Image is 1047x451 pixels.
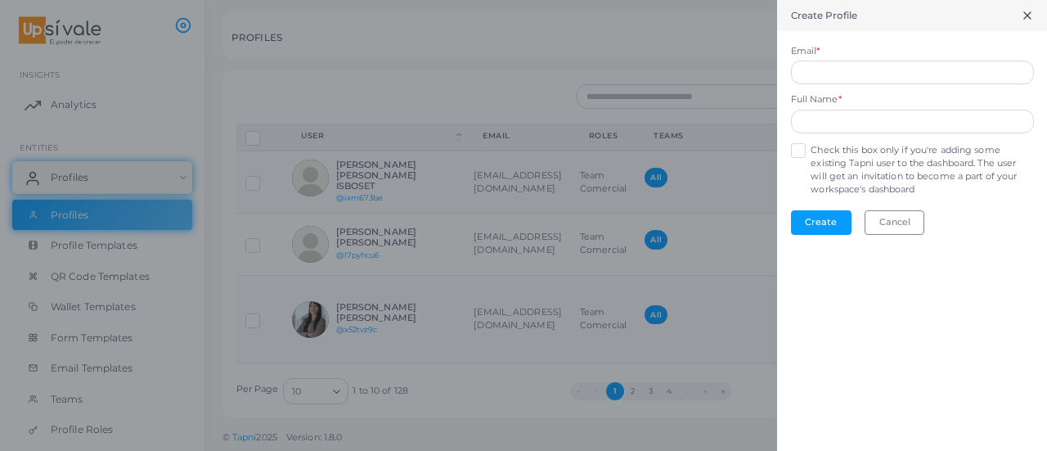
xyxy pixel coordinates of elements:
[791,10,858,21] h5: Create Profile
[791,210,852,235] button: Create
[865,210,924,235] button: Cancel
[811,144,1033,196] label: Check this box only if you're adding some existing Tapni user to the dashboard. The user will get...
[791,93,842,106] label: Full Name
[791,45,820,58] label: Email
